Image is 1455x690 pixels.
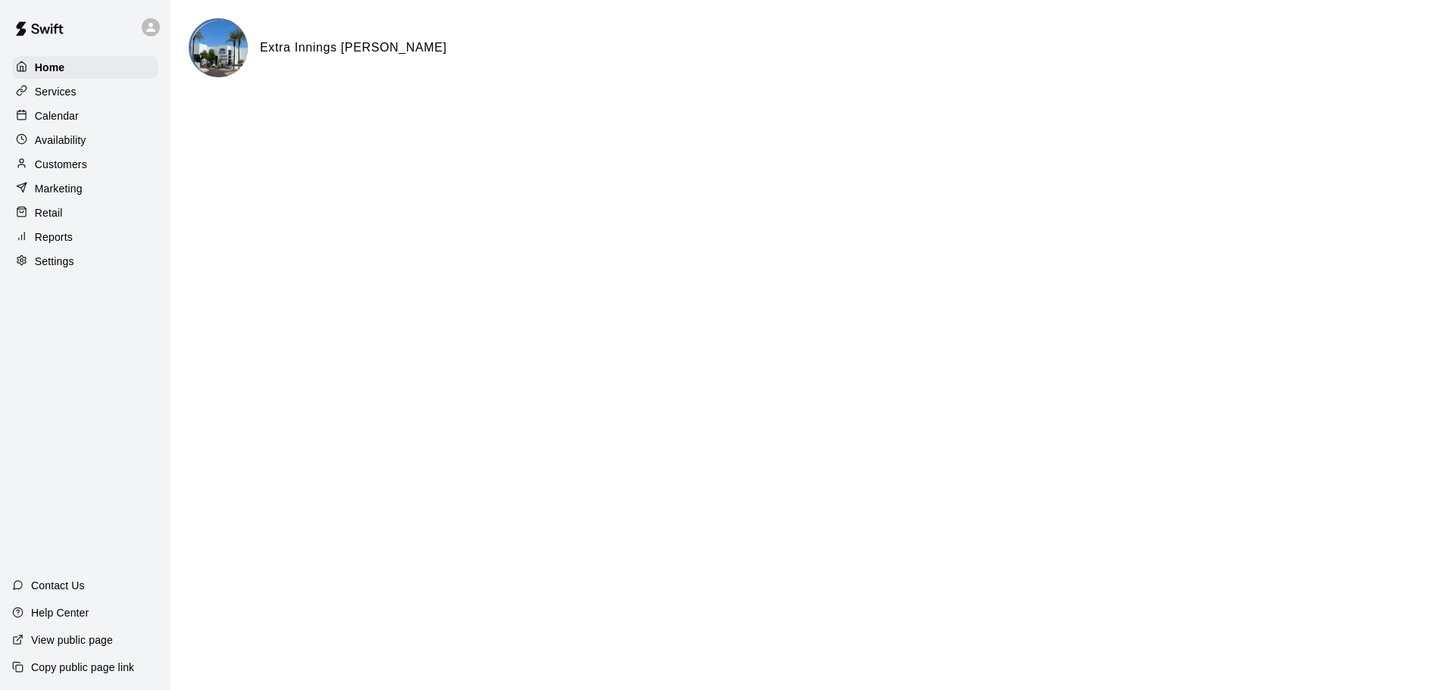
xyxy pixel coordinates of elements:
p: Calendar [35,108,79,123]
p: Customers [35,157,87,172]
p: View public page [31,632,113,648]
p: Reports [35,229,73,245]
a: Availability [12,129,158,151]
a: Services [12,80,158,103]
p: Marketing [35,181,83,196]
a: Customers [12,153,158,176]
a: Calendar [12,105,158,127]
a: Reports [12,226,158,248]
p: Services [35,84,77,99]
a: Settings [12,250,158,273]
a: Marketing [12,177,158,200]
p: Settings [35,254,74,269]
a: Retail [12,201,158,224]
p: Home [35,60,65,75]
h6: Extra Innings [PERSON_NAME] [260,38,447,58]
p: Contact Us [31,578,85,593]
p: Retail [35,205,63,220]
img: Extra Innings Chandler logo [191,20,248,77]
p: Availability [35,133,86,148]
p: Help Center [31,605,89,620]
p: Copy public page link [31,660,134,675]
a: Home [12,56,158,79]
